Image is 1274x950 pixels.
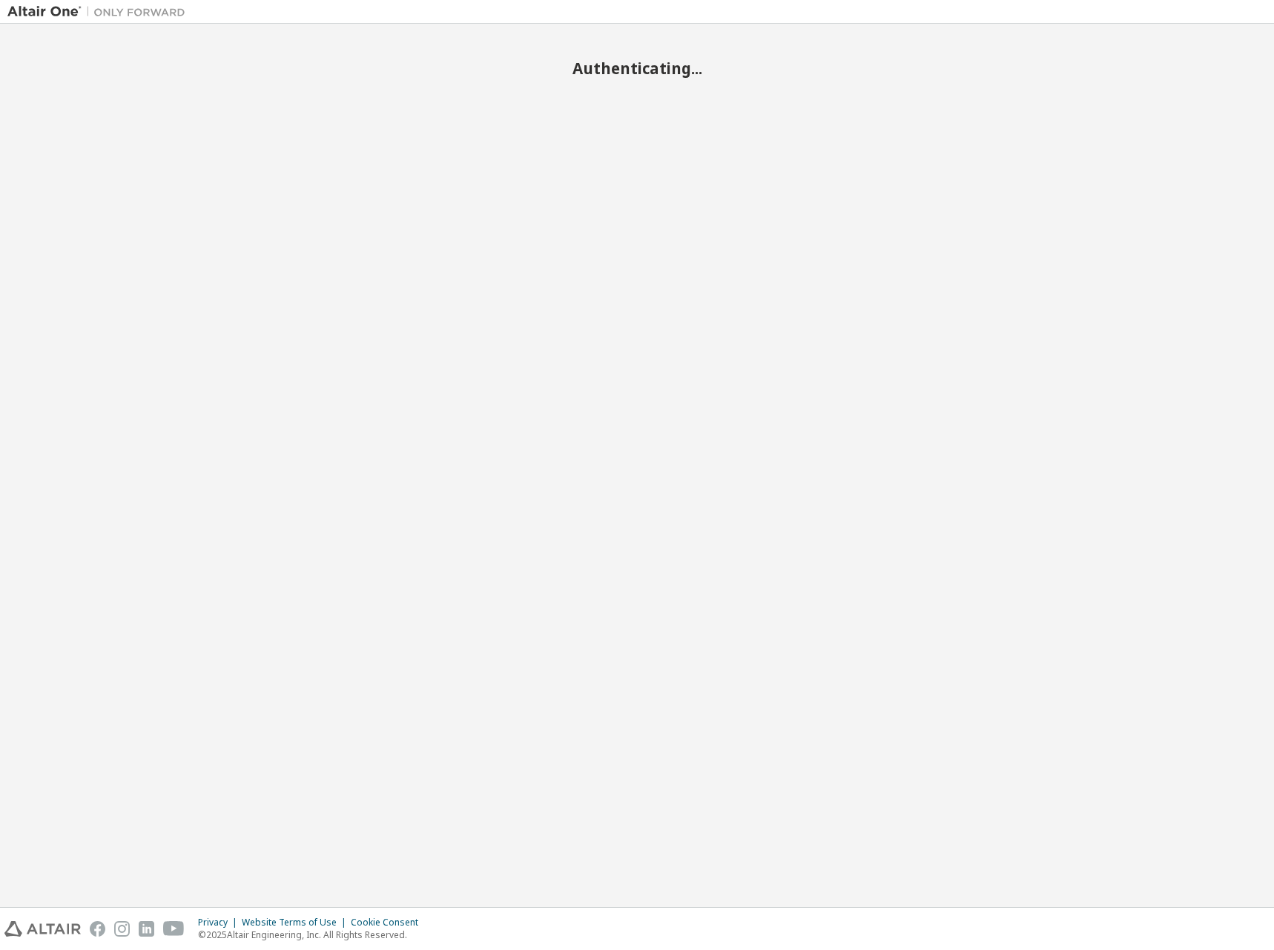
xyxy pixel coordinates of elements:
div: Website Terms of Use [242,917,351,928]
img: instagram.svg [114,921,130,937]
img: linkedin.svg [139,921,154,937]
div: Privacy [198,917,242,928]
img: facebook.svg [90,921,105,937]
div: Cookie Consent [351,917,427,928]
img: youtube.svg [163,921,185,937]
img: altair_logo.svg [4,921,81,937]
img: Altair One [7,4,193,19]
h2: Authenticating... [7,59,1267,78]
p: © 2025 Altair Engineering, Inc. All Rights Reserved. [198,928,427,941]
